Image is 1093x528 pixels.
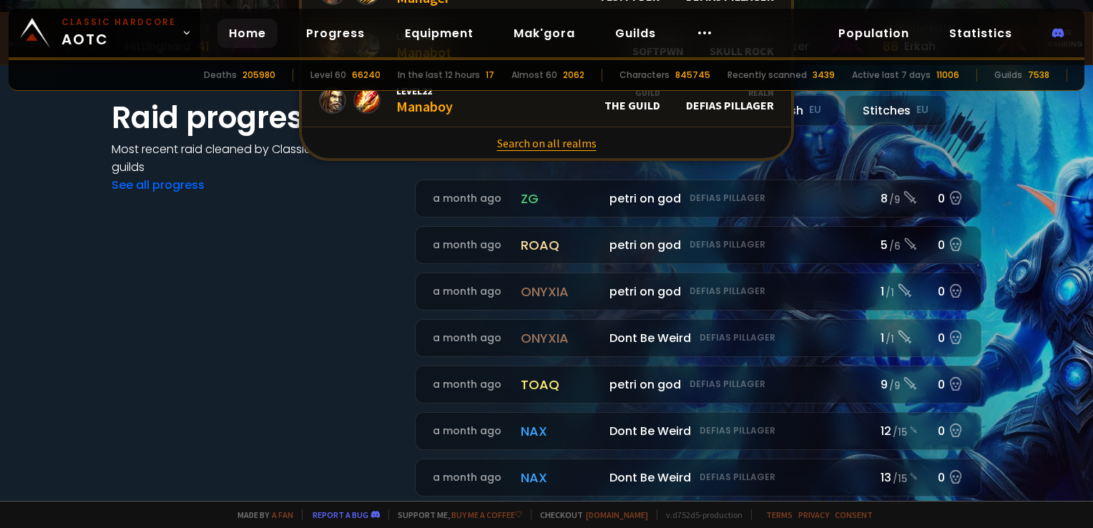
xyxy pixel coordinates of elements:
span: AOTC [62,16,176,50]
span: Made by [229,509,293,520]
a: a month agozgpetri on godDefias Pillager8 /90 [415,180,981,217]
a: Guilds [604,19,667,48]
div: Characters [619,69,670,82]
div: 17 [486,69,494,82]
a: See all progress [112,177,205,193]
a: Home [217,19,278,48]
div: Defias Pillager [686,87,774,112]
small: EU [809,103,821,117]
div: Recently scanned [727,69,807,82]
h4: Most recent raid cleaned by Classic Hardcore guilds [112,140,398,176]
div: 3439 [813,69,835,82]
span: v. d752d5 - production [657,509,742,520]
a: Consent [835,509,873,520]
div: The Guild [604,87,660,112]
a: Buy me a coffee [451,509,522,520]
a: Privacy [798,509,829,520]
a: a month agonaxDont Be WeirdDefias Pillager13 /150 [415,459,981,497]
span: Checkout [531,509,648,520]
div: Deaths [204,69,237,82]
a: a month agotoaqpetri on godDefias Pillager9 /90 [415,366,981,404]
small: EU [916,103,928,117]
small: Classic Hardcore [62,16,176,29]
a: Population [827,19,921,48]
a: a month agoonyxiaDont Be WeirdDefias Pillager1 /10 [415,319,981,357]
div: Guild [604,87,660,98]
a: [DOMAIN_NAME] [586,509,648,520]
div: 2062 [563,69,584,82]
a: Progress [295,19,376,48]
a: Report a bug [313,509,368,520]
span: Support me, [388,509,522,520]
div: 205980 [242,69,275,82]
div: 11006 [936,69,959,82]
a: Statistics [938,19,1024,48]
a: Level22ManaboyGuildThe GuildRealmDefias Pillager [302,73,791,127]
h1: Raid progress [112,95,398,140]
a: a fan [272,509,293,520]
div: Realm [686,87,774,98]
a: a month agonaxDont Be WeirdDefias Pillager12 /150 [415,412,981,450]
a: a month agoroaqpetri on godDefias Pillager5 /60 [415,226,981,264]
a: Search on all realms [302,127,791,159]
a: Terms [766,509,793,520]
span: Level 22 [396,84,453,97]
div: 7538 [1028,69,1049,82]
div: Guilds [994,69,1022,82]
div: Active last 7 days [852,69,931,82]
div: 66240 [352,69,381,82]
div: Manaboy [396,84,453,115]
div: Almost 60 [511,69,557,82]
div: Stitches [845,95,946,126]
a: a month agoonyxiapetri on godDefias Pillager1 /10 [415,273,981,311]
a: Mak'gora [502,19,587,48]
div: In the last 12 hours [398,69,480,82]
a: Classic HardcoreAOTC [9,9,200,57]
a: Equipment [393,19,485,48]
div: 845745 [675,69,710,82]
div: Level 60 [310,69,346,82]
